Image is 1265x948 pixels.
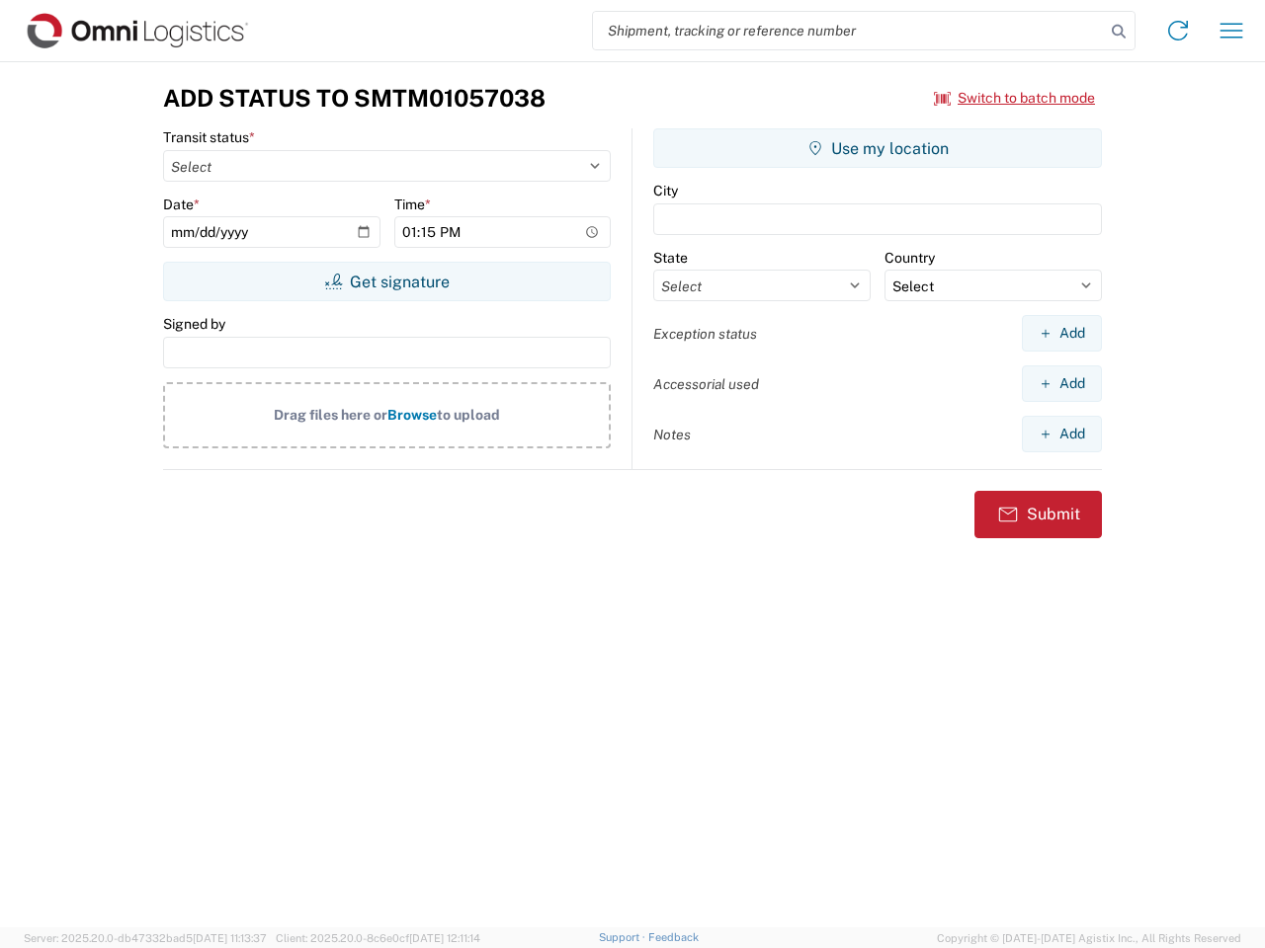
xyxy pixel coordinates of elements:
label: Country [885,249,935,267]
button: Submit [974,491,1102,538]
button: Add [1022,365,1102,402]
span: Client: 2025.20.0-8c6e0cf [276,932,480,944]
button: Use my location [653,128,1102,168]
button: Switch to batch mode [934,82,1095,115]
button: Add [1022,416,1102,452]
label: Transit status [163,128,255,146]
a: Feedback [648,931,699,943]
button: Add [1022,315,1102,352]
span: to upload [437,407,500,423]
label: Notes [653,426,691,443]
span: [DATE] 11:13:37 [193,932,267,944]
button: Get signature [163,262,611,301]
label: Date [163,196,200,213]
label: Accessorial used [653,375,759,393]
label: Signed by [163,315,225,333]
span: Server: 2025.20.0-db47332bad5 [24,932,267,944]
a: Support [599,931,648,943]
span: Browse [387,407,437,423]
input: Shipment, tracking or reference number [593,12,1105,49]
label: State [653,249,688,267]
label: Time [394,196,431,213]
h3: Add Status to SMTM01057038 [163,84,546,113]
label: Exception status [653,325,757,343]
span: [DATE] 12:11:14 [409,932,480,944]
span: Copyright © [DATE]-[DATE] Agistix Inc., All Rights Reserved [937,929,1241,947]
label: City [653,182,678,199]
span: Drag files here or [274,407,387,423]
